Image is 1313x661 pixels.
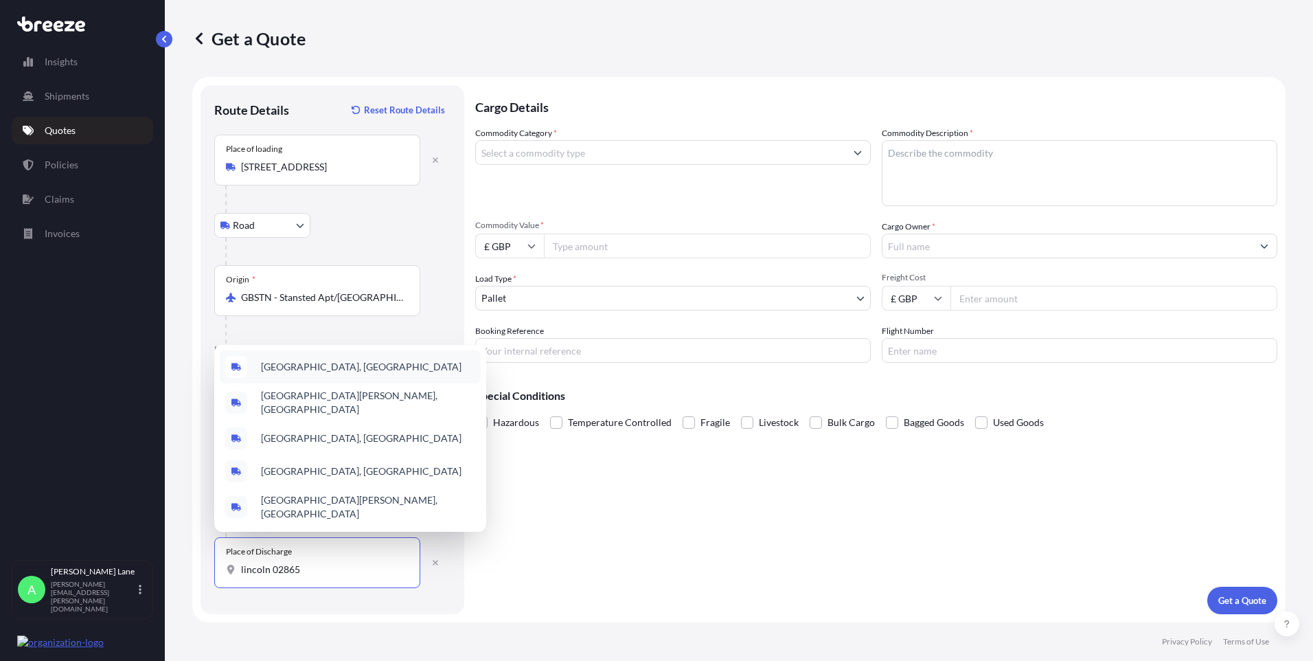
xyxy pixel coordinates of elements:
[1223,636,1269,647] p: Terms of Use
[475,390,1277,401] p: Special Conditions
[241,291,403,304] input: Origin
[544,234,871,258] input: Type amount
[493,412,539,433] span: Hazardous
[904,412,964,433] span: Bagged Goods
[45,192,74,206] p: Claims
[261,493,475,521] span: [GEOGRAPHIC_DATA][PERSON_NAME], [GEOGRAPHIC_DATA]
[475,272,516,286] span: Load Type
[476,140,845,165] input: Select a commodity type
[261,389,475,416] span: [GEOGRAPHIC_DATA][PERSON_NAME], [GEOGRAPHIC_DATA]
[481,291,506,305] span: Pallet
[214,344,450,355] p: Main transport mode
[226,144,282,155] div: Place of loading
[27,583,36,596] span: A
[1252,234,1277,258] button: Show suggestions
[261,464,461,478] span: [GEOGRAPHIC_DATA], [GEOGRAPHIC_DATA]
[45,227,80,240] p: Invoices
[882,220,935,234] label: Cargo Owner
[45,124,76,137] p: Quotes
[233,219,255,232] span: Road
[950,286,1277,311] input: Enter amount
[882,126,973,140] label: Commodity Description
[475,220,871,231] span: Commodity Value
[475,85,1277,126] p: Cargo Details
[214,213,310,238] button: Select transport
[241,160,403,174] input: Place of loading
[45,55,78,69] p: Insights
[882,324,934,338] label: Flight Number
[759,412,799,433] span: Livestock
[882,234,1252,258] input: Full name
[827,412,875,433] span: Bulk Cargo
[364,103,445,117] p: Reset Route Details
[568,412,672,433] span: Temperature Controlled
[45,89,89,103] p: Shipments
[51,580,136,613] p: [PERSON_NAME][EMAIL_ADDRESS][PERSON_NAME][DOMAIN_NAME]
[261,432,461,445] span: [GEOGRAPHIC_DATA], [GEOGRAPHIC_DATA]
[993,412,1044,433] span: Used Goods
[882,272,1277,283] span: Freight Cost
[882,338,1277,363] input: Enter name
[51,566,136,577] p: [PERSON_NAME] Lane
[192,27,306,49] p: Get a Quote
[700,412,730,433] span: Fragile
[1218,594,1266,607] p: Get a Quote
[261,360,461,374] span: [GEOGRAPHIC_DATA], [GEOGRAPHIC_DATA]
[845,140,870,165] button: Show suggestions
[475,126,557,140] label: Commodity Category
[214,102,289,118] p: Route Details
[475,338,871,363] input: Your internal reference
[226,546,292,557] div: Place of Discharge
[1162,636,1212,647] p: Privacy Policy
[475,324,544,338] label: Booking Reference
[17,636,104,649] img: organization-logo
[226,274,255,285] div: Origin
[241,563,403,576] input: Place of Discharge
[214,345,486,532] div: Show suggestions
[45,158,78,172] p: Policies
